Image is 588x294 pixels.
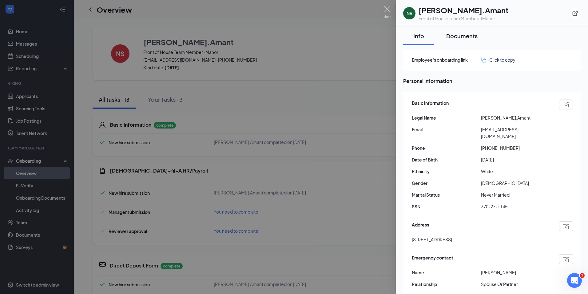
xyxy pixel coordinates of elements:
span: [PERSON_NAME] [481,269,550,276]
span: White [481,168,550,175]
span: Never Married [481,191,550,198]
button: ExternalLink [570,8,581,19]
span: Personal information [403,77,581,85]
h1: [PERSON_NAME].Amant [419,5,509,15]
span: Employee's onboarding link [412,56,481,63]
span: SSN [412,203,481,210]
span: Gender [412,180,481,186]
div: NR [407,10,412,16]
span: Emergency contact [412,254,453,264]
span: [EMAIL_ADDRESS][DOMAIN_NAME] [481,126,550,140]
span: [PERSON_NAME].Amant [481,114,550,121]
span: Marital Status [412,191,481,198]
span: Email [412,126,481,133]
svg: ExternalLink [572,10,578,16]
div: Info [409,32,428,40]
span: [PHONE_NUMBER] [481,145,550,151]
span: Name [412,269,481,276]
span: [STREET_ADDRESS] [412,236,452,243]
span: Date of Birth [412,156,481,163]
span: Basic information [412,100,449,109]
span: 1 [580,273,585,278]
span: Spouse Or Partner [481,281,550,288]
div: Front of House Team Member at Manor [419,15,509,22]
span: [DATE] [481,156,550,163]
img: click-to-copy.71757273a98fde459dfc.svg [481,58,486,63]
div: Documents [446,32,478,40]
span: 370-27-1145 [481,203,550,210]
iframe: Intercom live chat [567,273,582,288]
span: Relationship [412,281,481,288]
button: Click to copy [481,56,515,63]
span: Legal Name [412,114,481,121]
span: Ethnicity [412,168,481,175]
span: Address [412,221,429,231]
span: [DEMOGRAPHIC_DATA] [481,180,550,186]
span: Phone [412,145,481,151]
